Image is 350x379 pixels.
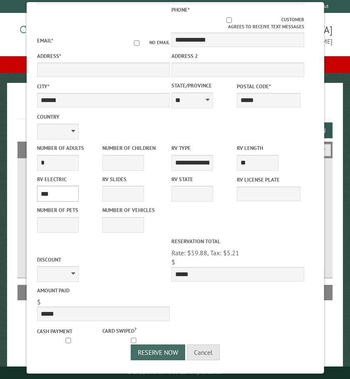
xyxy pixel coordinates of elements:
[37,113,169,121] label: Country
[37,82,169,90] label: City
[187,344,220,360] button: Cancel
[171,175,235,183] label: RV State
[124,39,169,46] label: No email
[171,52,304,60] label: Address 2
[236,176,300,184] label: RV License Plate
[236,144,300,152] label: RV Length
[171,82,235,90] label: State/Province
[102,326,166,335] label: Card swiped
[37,37,53,44] label: Email
[37,175,100,183] label: RV Electric
[37,298,40,306] span: $
[171,6,189,13] label: Phone
[171,258,175,266] span: $
[17,96,333,119] h1: Reservations
[177,17,281,23] input: Customer agrees to receive text messages
[37,327,100,335] label: Cash payment
[171,144,235,152] label: RV Type
[171,249,239,257] span: Rate: $59.88, Tax: $5.21
[102,144,166,152] label: Number of Children
[37,206,100,214] label: Number of Pets
[236,82,300,90] label: Postal Code
[171,16,304,30] label: Customer agrees to receive text messages
[37,287,169,294] label: Amount paid
[17,142,333,157] h2: Filters
[124,40,149,46] input: No email
[37,52,169,60] label: Address
[37,256,169,264] label: Discount
[17,16,122,49] img: Campground Commander
[37,144,100,152] label: Number of Adults
[171,237,304,245] label: Reservation Total
[128,370,222,375] small: © Campground Commander LLC. All rights reserved.
[131,344,185,360] button: Reserve Now
[22,285,51,300] th: Site
[102,175,166,183] label: RV Slides
[134,326,136,332] a: ?
[102,206,166,214] label: Number of Vehicles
